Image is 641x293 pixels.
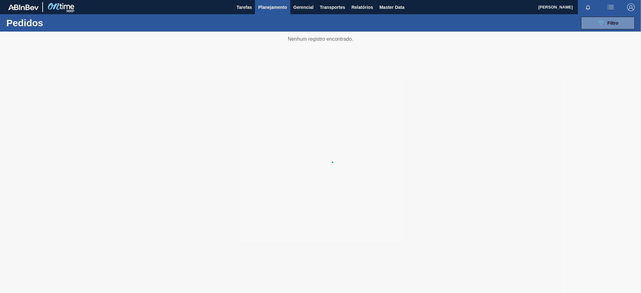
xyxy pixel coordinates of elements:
[6,19,101,27] h1: Pedidos
[581,17,635,29] button: Filtro
[607,3,614,11] img: userActions
[258,3,287,11] span: Planejamento
[237,3,252,11] span: Tarefas
[627,3,635,11] img: Logout
[379,3,404,11] span: Master Data
[8,4,39,10] img: TNhmsLtSVTkK8tSr43FrP2fwEKptu5GPRR3wAAAABJRU5ErkJggg==
[578,3,598,12] button: Notificações
[320,3,345,11] span: Transportes
[293,3,314,11] span: Gerencial
[351,3,373,11] span: Relatórios
[608,21,619,26] span: Filtro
